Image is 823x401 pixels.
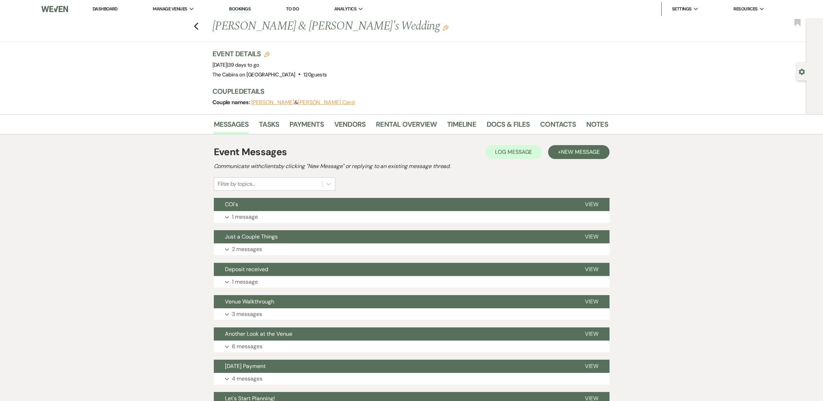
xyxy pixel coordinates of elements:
button: [DATE] Payment [214,360,574,373]
span: View [585,330,598,337]
span: 120 guests [303,71,327,78]
h3: Event Details [212,49,327,59]
span: View [585,233,598,240]
button: Open lead details [799,68,805,75]
span: Another Look at the Venue [225,330,292,337]
button: Just a Couple Things [214,230,574,243]
span: View [585,362,598,370]
span: | [227,61,259,68]
button: [PERSON_NAME] [251,100,294,105]
button: View [574,230,610,243]
a: Contacts [540,119,576,134]
span: Manage Venues [153,6,187,12]
button: View [574,295,610,308]
h3: Couple Details [212,86,601,96]
p: 1 message [232,277,258,286]
div: Filter by topics... [218,180,255,188]
button: 4 messages [214,373,610,385]
button: 1 message [214,211,610,223]
span: [DATE] Payment [225,362,266,370]
span: View [585,266,598,273]
a: Vendors [334,119,366,134]
span: 39 days to go [228,61,259,68]
a: Notes [586,119,608,134]
button: 6 messages [214,341,610,352]
span: [DATE] [212,61,259,68]
button: 1 message [214,276,610,288]
a: Rental Overview [376,119,437,134]
span: Couple names: [212,99,251,106]
button: 2 messages [214,243,610,255]
button: Edit [443,24,448,31]
button: COI's [214,198,574,211]
a: Tasks [259,119,279,134]
p: 6 messages [232,342,262,351]
span: Deposit received [225,266,268,273]
a: Dashboard [93,6,118,12]
span: Just a Couple Things [225,233,278,240]
h2: Communicate with clients by clicking "New Message" or replying to an existing message thread. [214,162,610,170]
span: View [585,298,598,305]
button: Another Look at the Venue [214,327,574,341]
button: 3 messages [214,308,610,320]
button: Log Message [485,145,542,159]
span: Analytics [334,6,356,12]
button: View [574,327,610,341]
a: Docs & Files [487,119,530,134]
p: 2 messages [232,245,262,254]
p: 1 message [232,212,258,222]
span: View [585,201,598,208]
span: The Cabins on [GEOGRAPHIC_DATA] [212,71,295,78]
h1: [PERSON_NAME] & [PERSON_NAME]'s Wedding [212,18,523,35]
button: [PERSON_NAME] Card [298,100,355,105]
button: Deposit received [214,263,574,276]
span: Log Message [495,148,532,156]
span: Venue Walkthrough [225,298,274,305]
h1: Event Messages [214,145,287,159]
span: COI's [225,201,238,208]
a: Bookings [229,6,251,12]
span: Settings [672,6,692,12]
button: +New Message [548,145,609,159]
a: Payments [289,119,324,134]
a: Messages [214,119,249,134]
span: New Message [561,148,599,156]
span: Resources [733,6,757,12]
button: View [574,263,610,276]
p: 4 messages [232,374,262,383]
a: To Do [286,6,299,12]
button: View [574,360,610,373]
button: View [574,198,610,211]
p: 3 messages [232,310,262,319]
a: Timeline [447,119,476,134]
span: & [251,99,355,106]
button: Venue Walkthrough [214,295,574,308]
img: Weven Logo [41,2,68,16]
